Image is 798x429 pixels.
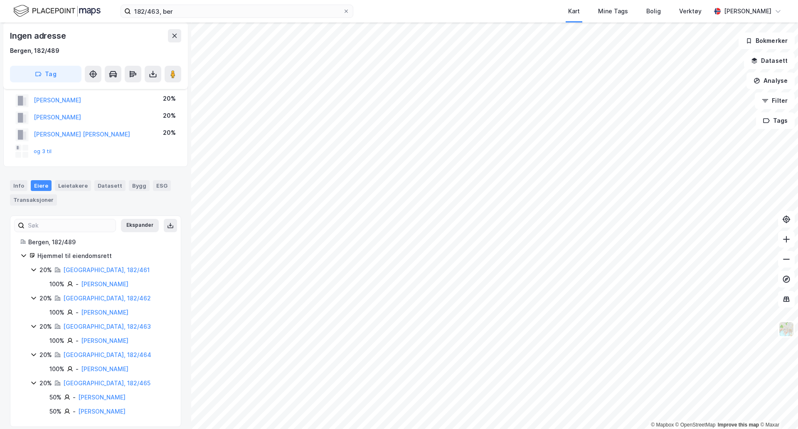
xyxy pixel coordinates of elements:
[651,422,674,428] a: Mapbox
[39,293,52,303] div: 20%
[163,94,176,104] div: 20%
[756,389,798,429] iframe: Chat Widget
[13,4,101,18] img: logo.f888ab2527a4732fd821a326f86c7f29.svg
[163,111,176,121] div: 20%
[94,180,126,191] div: Datasett
[10,46,59,56] div: Bergen, 182/489
[76,364,79,374] div: -
[10,194,57,205] div: Transaksjoner
[28,237,171,247] div: Bergen, 182/489
[55,180,91,191] div: Leietakere
[10,66,81,82] button: Tag
[31,180,52,191] div: Eiere
[76,279,79,289] div: -
[163,128,176,138] div: 20%
[39,322,52,332] div: 20%
[76,307,79,317] div: -
[746,72,795,89] button: Analyse
[63,323,151,330] a: [GEOGRAPHIC_DATA], 182/463
[39,350,52,360] div: 20%
[49,307,64,317] div: 100%
[718,422,759,428] a: Improve this map
[129,180,150,191] div: Bygg
[646,6,661,16] div: Bolig
[675,422,716,428] a: OpenStreetMap
[739,32,795,49] button: Bokmerker
[39,265,52,275] div: 20%
[81,309,128,316] a: [PERSON_NAME]
[49,336,64,346] div: 100%
[755,92,795,109] button: Filter
[81,365,128,372] a: [PERSON_NAME]
[756,389,798,429] div: Kontrollprogram for chat
[568,6,580,16] div: Kart
[153,180,171,191] div: ESG
[63,266,150,273] a: [GEOGRAPHIC_DATA], 182/461
[81,280,128,288] a: [PERSON_NAME]
[49,407,62,417] div: 50%
[49,279,64,289] div: 100%
[63,379,150,387] a: [GEOGRAPHIC_DATA], 182/465
[78,394,126,401] a: [PERSON_NAME]
[756,112,795,129] button: Tags
[73,407,76,417] div: -
[121,219,159,232] button: Ekspander
[10,29,67,42] div: Ingen adresse
[25,219,116,232] input: Søk
[63,351,151,358] a: [GEOGRAPHIC_DATA], 182/464
[10,180,27,191] div: Info
[744,52,795,69] button: Datasett
[49,364,64,374] div: 100%
[679,6,702,16] div: Verktøy
[76,336,79,346] div: -
[778,321,794,337] img: Z
[598,6,628,16] div: Mine Tags
[73,392,76,402] div: -
[63,295,151,302] a: [GEOGRAPHIC_DATA], 182/462
[37,251,171,261] div: Hjemmel til eiendomsrett
[724,6,771,16] div: [PERSON_NAME]
[131,5,343,17] input: Søk på adresse, matrikkel, gårdeiere, leietakere eller personer
[49,392,62,402] div: 50%
[78,408,126,415] a: [PERSON_NAME]
[39,378,52,388] div: 20%
[81,337,128,344] a: [PERSON_NAME]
